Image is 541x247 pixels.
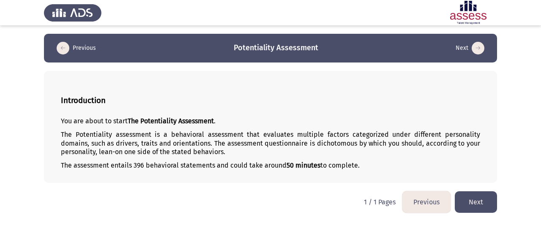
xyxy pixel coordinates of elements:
b: 50 minutes [287,161,320,169]
span: You are about to start [61,117,128,125]
button: load previous page [54,41,98,55]
img: Assess Talent Management logo [44,1,101,24]
span: . [214,117,216,125]
b: Introduction [61,96,106,105]
button: load previous page [402,191,451,213]
button: load next page [453,41,487,55]
button: load next page [455,191,497,213]
h3: Potentiality Assessment [234,43,318,53]
p: 1 / 1 Pages [364,198,396,206]
b: The Potentiality Assessment [128,117,214,125]
p: The Potentiality assessment is a behavioral assessment that evaluates multiple factors categorize... [61,130,480,157]
img: Assessment logo of Potentiality Assessment R2 (EN/AR) [440,1,497,24]
p: The assessment entails 396 behavioral statements and could take around to complete. [61,161,480,170]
